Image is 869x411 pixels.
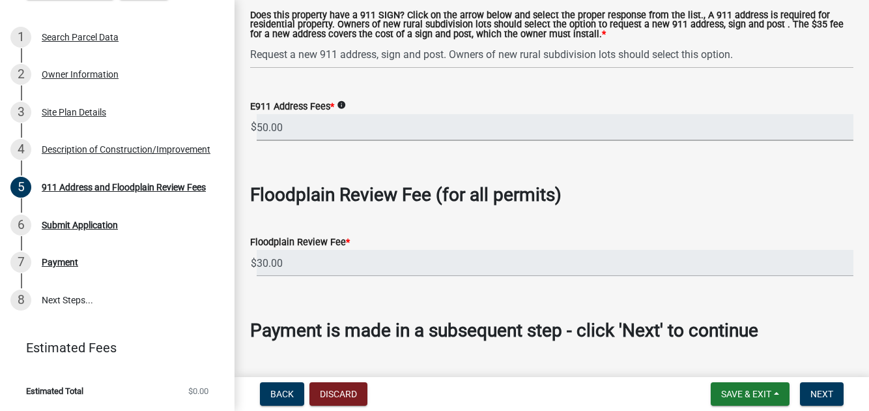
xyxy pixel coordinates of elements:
[810,389,833,399] span: Next
[10,290,31,311] div: 8
[10,102,31,123] div: 3
[188,387,208,395] span: $0.00
[250,238,350,247] label: Floodplain Review Fee
[711,382,790,406] button: Save & Exit
[10,335,214,361] a: Estimated Fees
[250,184,562,205] span: Floodplain Review Fee (for all permits)
[10,64,31,85] div: 2
[26,387,83,395] span: Estimated Total
[42,33,119,42] div: Search Parcel Data
[42,258,78,267] div: Payment
[42,108,106,117] div: Site Plan Details
[250,114,257,141] span: $
[250,102,334,112] label: E911 Address Fees
[42,70,119,79] div: Owner Information
[250,320,758,341] span: Payment is made in a subsequent step - click 'Next' to continue
[42,221,118,230] div: Submit Application
[250,11,853,39] label: Does this property have a 911 SIGN? Click on the arrow below and select the proper response from ...
[10,252,31,273] div: 7
[309,382,367,406] button: Discard
[250,250,257,277] span: $
[10,27,31,48] div: 1
[260,382,304,406] button: Back
[800,382,844,406] button: Next
[42,183,206,192] div: 911 Address and Floodplain Review Fees
[270,389,294,399] span: Back
[10,177,31,198] div: 5
[10,215,31,236] div: 6
[10,139,31,160] div: 4
[42,145,210,154] div: Description of Construction/Improvement
[337,100,346,110] i: info
[721,389,771,399] span: Save & Exit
